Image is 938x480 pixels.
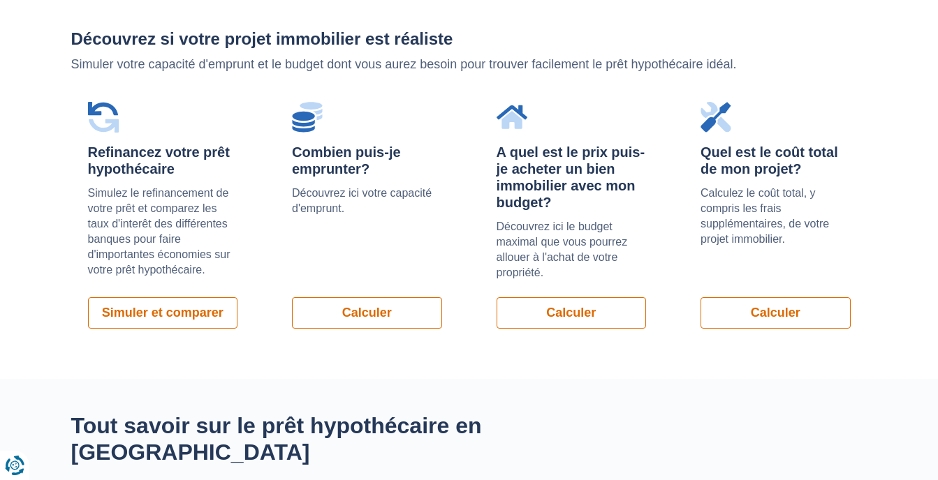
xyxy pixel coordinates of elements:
[292,102,323,133] img: Combien puis-je emprunter?
[71,412,595,466] h2: Tout savoir sur le prêt hypothécaire en [GEOGRAPHIC_DATA]
[88,102,119,133] img: Refinancez votre prêt hypothécaire
[71,30,867,48] h2: Découvrez si votre projet immobilier est réaliste
[88,297,238,329] a: Simuler et comparer
[292,144,442,177] div: Combien puis-je emprunter?
[292,186,442,216] p: Découvrez ici votre capacité d'emprunt.
[701,102,731,133] img: Quel est le coût total de mon projet?
[497,102,527,133] img: A quel est le prix puis-je acheter un bien immobilier avec mon budget?
[497,144,647,211] div: A quel est le prix puis-je acheter un bien immobilier avec mon budget?
[88,186,238,278] p: Simulez le refinancement de votre prêt et comparez les taux d'interêt des différentes banques pou...
[701,186,851,247] p: Calculez le coût total, y compris les frais supplémentaires, de votre projet immobilier.
[88,144,238,177] div: Refinancez votre prêt hypothécaire
[497,219,647,280] p: Découvrez ici le budget maximal que vous pourrez allouer à l'achat de votre propriété.
[701,297,851,329] a: Calculer
[701,144,851,177] div: Quel est le coût total de mon projet?
[497,297,647,329] a: Calculer
[292,297,442,329] a: Calculer
[71,56,867,74] p: Simuler votre capacité d'emprunt et le budget dont vous aurez besoin pour trouver facilement le p...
